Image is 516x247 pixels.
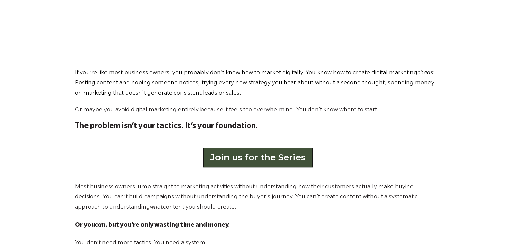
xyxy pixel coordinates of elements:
[75,70,435,97] span: : Posting content and hoping someone notices, trying every new strategy you hear about without a ...
[95,222,106,229] em: can
[75,222,95,229] strong: Or you
[75,122,258,131] strong: The problem isn’t your tactics. It’s your foundation.
[75,70,417,77] span: If you’re like most business owners, you probably don’t know how to market digitally. You know ho...
[417,70,433,77] span: chaos
[106,222,230,229] strong: , but you’re only wasting time and money.
[482,214,516,247] iframe: Chat Widget
[150,204,163,211] em: what
[203,148,313,167] a: Join us for the Series
[75,182,441,213] p: Most business owners jump straight to marketing activities without understanding how their custom...
[75,107,379,114] span: Or maybe you avoid digital marketing entirely because it feels too overwhelming. You don’t know w...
